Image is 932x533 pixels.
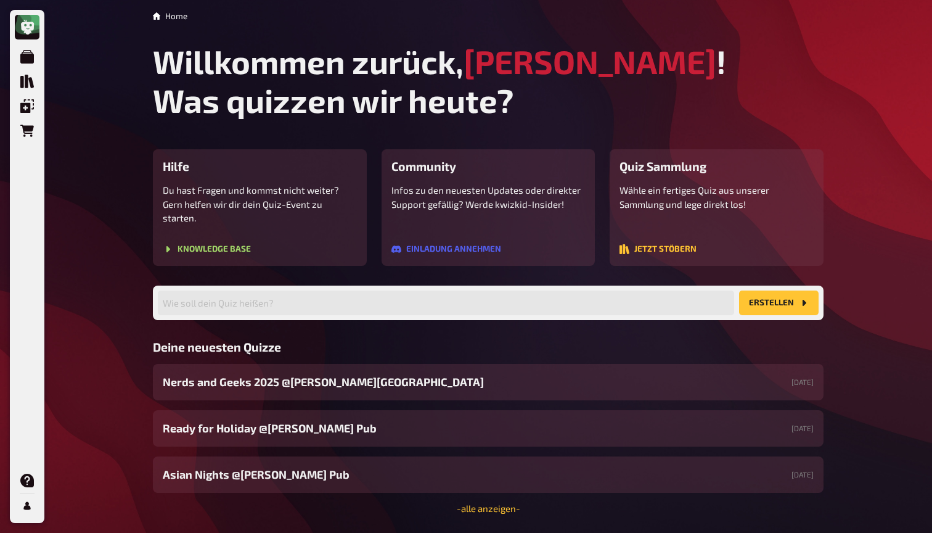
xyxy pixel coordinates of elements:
a: Einladung annehmen [391,245,501,256]
button: Knowledge Base [163,244,251,254]
small: [DATE] [791,377,814,387]
p: Wähle ein fertiges Quiz aus unserer Sammlung und lege direkt los! [619,183,814,211]
small: [DATE] [791,423,814,434]
small: [DATE] [791,469,814,480]
button: Einladung annehmen [391,244,501,254]
span: [PERSON_NAME] [464,42,716,81]
h3: Quiz Sammlung [619,159,814,173]
button: Erstellen [739,291,819,315]
h3: Deine neuesten Quizze [153,340,824,354]
a: Asian Nights ​@[PERSON_NAME] Pub[DATE] [153,457,824,493]
span: Ready for Holiday @[PERSON_NAME] Pub [163,420,377,437]
span: Asian Nights ​@[PERSON_NAME] Pub [163,466,349,483]
h3: Hilfe [163,159,357,173]
input: Wie soll dein Quiz heißen? [158,291,734,315]
span: Nerds and Geeks 2025 @[PERSON_NAME][GEOGRAPHIC_DATA] [163,374,484,390]
a: -alle anzeigen- [457,503,520,514]
a: Nerds and Geeks 2025 @[PERSON_NAME][GEOGRAPHIC_DATA][DATE] [153,364,824,400]
h3: Community [391,159,586,173]
a: Knowledge Base [163,245,251,256]
h1: Willkommen zurück, ! Was quizzen wir heute? [153,42,824,120]
p: Infos zu den neuesten Updates oder direkter Support gefällig? Werde kwizkid-Insider! [391,183,586,211]
p: Du hast Fragen und kommst nicht weiter? Gern helfen wir dir dein Quiz-Event zu starten. [163,183,357,225]
a: Ready for Holiday @[PERSON_NAME] Pub[DATE] [153,410,824,447]
button: Jetzt stöbern [619,244,697,254]
li: Home [165,10,187,22]
a: Jetzt stöbern [619,245,697,256]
